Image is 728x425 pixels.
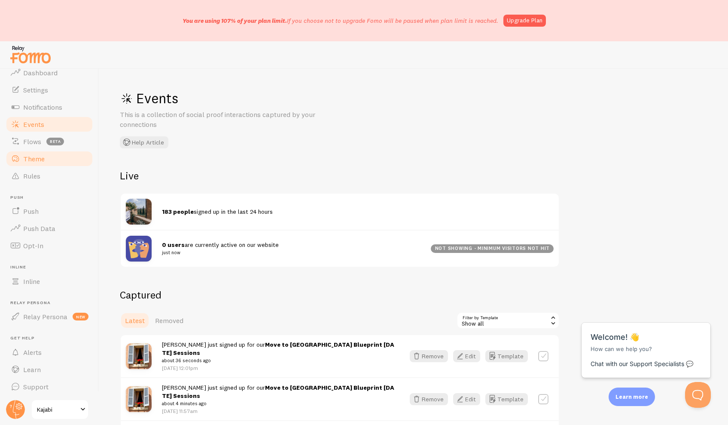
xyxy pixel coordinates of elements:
a: Flows beta [5,133,94,150]
span: Opt-In [23,241,43,250]
span: Theme [23,154,45,163]
p: [DATE] 12:01pm [162,364,394,372]
span: Removed [155,316,183,325]
small: just now [162,249,420,256]
strong: 0 users [162,241,185,249]
span: Inline [10,265,94,270]
span: Notifications [23,103,62,111]
a: Inline [5,273,94,290]
img: mDPouAGLSv2ah5yhz9Rf [126,386,152,412]
span: [PERSON_NAME] just signed up for our [162,341,394,365]
img: Hm7MR8jXS3qB33xVmo0f [126,199,152,225]
button: Edit [453,350,480,362]
h2: Live [120,169,560,182]
a: Push Data [5,220,94,237]
span: Push [10,195,94,200]
span: Relay Persona [10,300,94,306]
a: Push [5,203,94,220]
h1: Events [120,89,378,107]
a: Latest [120,312,150,329]
div: Show all [457,312,560,329]
a: Relay Persona new [5,308,94,325]
span: [PERSON_NAME] just signed up for our [162,384,394,408]
img: pageviews.png [126,236,152,262]
span: Push Data [23,224,55,233]
a: Removed [150,312,189,329]
span: Settings [23,86,48,94]
iframe: Help Scout Beacon - Messages and Notifications [577,301,716,382]
span: are currently active on our website [162,241,420,257]
a: Theme [5,150,94,167]
div: not showing - minimum visitors not hit [431,244,554,253]
span: new [73,313,88,320]
span: Kajabi [37,404,78,415]
span: Alerts [23,348,42,357]
button: Edit [453,393,480,405]
p: If you choose not to upgrade Fomo will be paused when plan limit is reached. [183,16,498,25]
a: Events [5,116,94,133]
span: signed up in the last 24 hours [162,208,273,216]
button: Help Article [120,136,168,148]
a: Support [5,378,94,395]
a: Kajabi [31,399,89,420]
h2: Captured [120,288,560,302]
small: about 4 minutes ago [162,400,394,407]
a: Upgrade Plan [503,15,546,27]
span: Learn [23,365,41,374]
span: Push [23,207,39,216]
span: beta [46,138,64,145]
button: Remove [410,350,448,362]
p: This is a collection of social proof interactions captured by your connections [120,110,326,129]
a: Notifications [5,99,94,116]
a: Opt-In [5,237,94,254]
a: Settings [5,81,94,99]
img: mDPouAGLSv2ah5yhz9Rf [126,343,152,369]
a: Dashboard [5,64,94,81]
a: Rules [5,167,94,185]
span: Flows [23,137,41,146]
a: Alerts [5,344,94,361]
span: You are using 107% of your plan limit. [183,17,287,25]
img: fomo-relay-logo-orange.svg [9,43,52,65]
span: Inline [23,277,40,286]
div: Learn more [609,388,655,406]
small: about 36 seconds ago [162,357,394,364]
strong: 183 people [162,208,194,216]
span: Latest [125,316,145,325]
button: Template [485,350,528,362]
strong: Move to [GEOGRAPHIC_DATA] Blueprint [DATE] Sessions [162,341,394,357]
span: Get Help [10,336,94,341]
span: Events [23,120,44,129]
button: Remove [410,393,448,405]
a: Edit [453,350,485,362]
span: Rules [23,172,40,180]
span: Relay Persona [23,312,67,321]
iframe: Help Scout Beacon - Open [685,382,711,408]
span: Support [23,382,49,391]
span: Dashboard [23,68,58,77]
a: Edit [453,393,485,405]
a: Learn [5,361,94,378]
p: Learn more [615,393,648,401]
p: [DATE] 11:57am [162,407,394,415]
strong: Move to [GEOGRAPHIC_DATA] Blueprint [DATE] Sessions [162,384,394,400]
button: Template [485,393,528,405]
